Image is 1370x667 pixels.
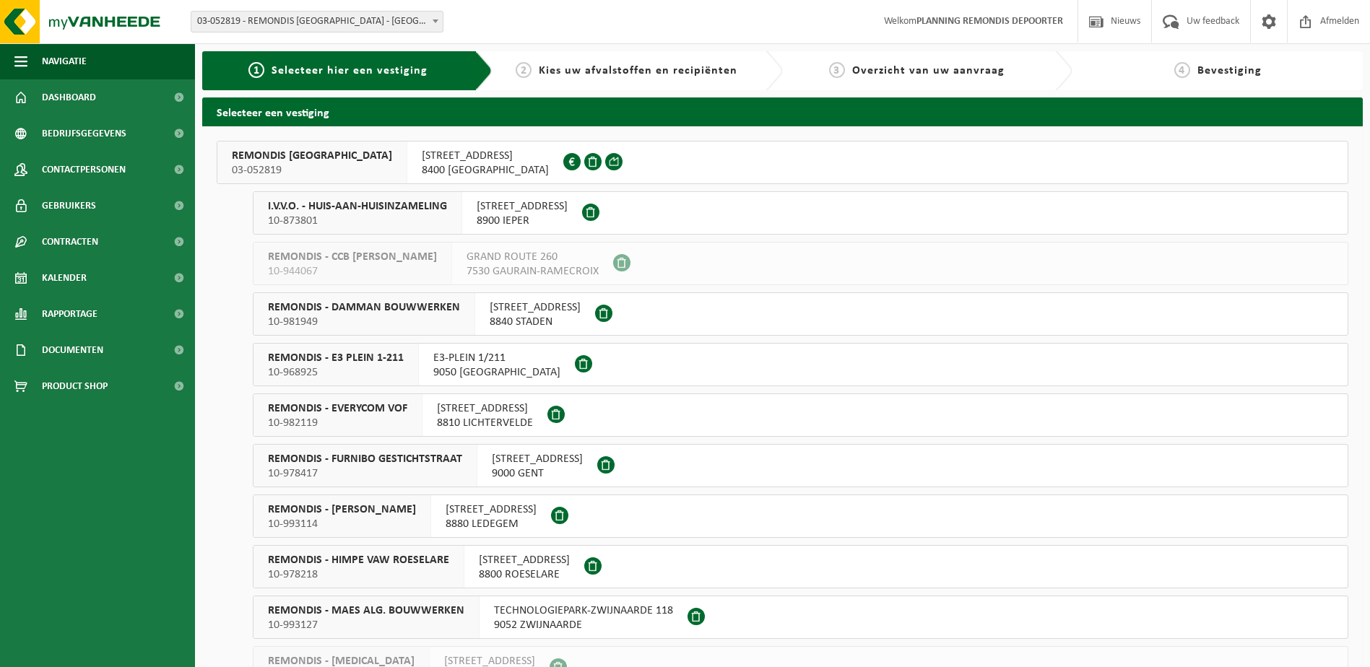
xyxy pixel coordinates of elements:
span: 10-978218 [268,567,449,582]
span: 9000 GENT [492,466,583,481]
span: 10-982119 [268,416,407,430]
button: REMONDIS - DAMMAN BOUWWERKEN 10-981949 [STREET_ADDRESS]8840 STADEN [253,292,1348,336]
span: REMONDIS - E3 PLEIN 1-211 [268,351,404,365]
span: REMONDIS - EVERYCOM VOF [268,401,407,416]
button: I.V.V.O. - HUIS-AAN-HUISINZAMELING 10-873801 [STREET_ADDRESS]8900 IEPER [253,191,1348,235]
span: Gebruikers [42,188,96,224]
span: Selecteer hier een vestiging [272,65,428,77]
button: REMONDIS [GEOGRAPHIC_DATA] 03-052819 [STREET_ADDRESS]8400 [GEOGRAPHIC_DATA] [217,141,1348,184]
span: 03-052819 - REMONDIS WEST-VLAANDEREN - OOSTENDE [191,12,443,32]
span: Overzicht van uw aanvraag [852,65,1005,77]
span: Product Shop [42,368,108,404]
span: 03-052819 [232,163,392,178]
span: REMONDIS - [PERSON_NAME] [268,502,416,517]
span: 8400 [GEOGRAPHIC_DATA] [422,163,549,178]
span: 10-944067 [268,264,437,279]
span: REMONDIS - MAES ALG. BOUWWERKEN [268,603,464,618]
button: REMONDIS - EVERYCOM VOF 10-982119 [STREET_ADDRESS]8810 LICHTERVELDE [253,393,1348,437]
span: 10-978417 [268,466,462,481]
span: REMONDIS - DAMMAN BOUWWERKEN [268,300,460,315]
span: 8840 STADEN [490,315,581,329]
span: Documenten [42,332,103,368]
span: 10-968925 [268,365,404,380]
span: E3-PLEIN 1/211 [433,351,560,365]
span: I.V.V.O. - HUIS-AAN-HUISINZAMELING [268,199,447,214]
span: 9050 [GEOGRAPHIC_DATA] [433,365,560,380]
span: 8800 ROESELARE [479,567,570,582]
h2: Selecteer een vestiging [202,97,1363,126]
span: [STREET_ADDRESS] [479,553,570,567]
span: 10-981949 [268,315,460,329]
span: [STREET_ADDRESS] [446,502,537,517]
span: TECHNOLOGIEPARK-ZWIJNAARDE 118 [494,603,673,618]
span: [STREET_ADDRESS] [477,199,568,214]
span: Contactpersonen [42,152,126,188]
span: Bevestiging [1197,65,1262,77]
span: Rapportage [42,296,97,332]
span: 7530 GAURAIN-RAMECROIX [467,264,599,279]
span: 10-993127 [268,618,464,632]
span: [STREET_ADDRESS] [490,300,581,315]
button: REMONDIS - [PERSON_NAME] 10-993114 [STREET_ADDRESS]8880 LEDEGEM [253,494,1348,538]
span: Dashboard [42,79,96,115]
span: Kalender [42,260,87,296]
button: REMONDIS - FURNIBO GESTICHTSTRAAT 10-978417 [STREET_ADDRESS]9000 GENT [253,444,1348,487]
span: 1 [248,62,264,78]
span: 2 [516,62,532,78]
span: REMONDIS - FURNIBO GESTICHTSTRAAT [268,452,462,466]
span: Bedrijfsgegevens [42,115,126,152]
span: REMONDIS - CCB [PERSON_NAME] [268,250,437,264]
button: REMONDIS - E3 PLEIN 1-211 10-968925 E3-PLEIN 1/2119050 [GEOGRAPHIC_DATA] [253,343,1348,386]
span: [STREET_ADDRESS] [422,149,549,163]
button: REMONDIS - MAES ALG. BOUWWERKEN 10-993127 TECHNOLOGIEPARK-ZWIJNAARDE 1189052 ZWIJNAARDE [253,596,1348,639]
span: 10-993114 [268,517,416,531]
span: Contracten [42,224,98,260]
span: 03-052819 - REMONDIS WEST-VLAANDEREN - OOSTENDE [191,11,443,32]
span: 8810 LICHTERVELDE [437,416,533,430]
span: GRAND ROUTE 260 [467,250,599,264]
span: 3 [829,62,845,78]
button: REMONDIS - HIMPE VAW ROESELARE 10-978218 [STREET_ADDRESS]8800 ROESELARE [253,545,1348,588]
span: [STREET_ADDRESS] [437,401,533,416]
span: 8900 IEPER [477,214,568,228]
span: Navigatie [42,43,87,79]
span: [STREET_ADDRESS] [492,452,583,466]
span: Kies uw afvalstoffen en recipiënten [539,65,737,77]
span: 9052 ZWIJNAARDE [494,618,673,632]
span: 4 [1174,62,1190,78]
span: 10-873801 [268,214,447,228]
span: REMONDIS [GEOGRAPHIC_DATA] [232,149,392,163]
span: 8880 LEDEGEM [446,517,537,531]
strong: PLANNING REMONDIS DEPOORTER [916,16,1063,27]
span: REMONDIS - HIMPE VAW ROESELARE [268,553,449,567]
